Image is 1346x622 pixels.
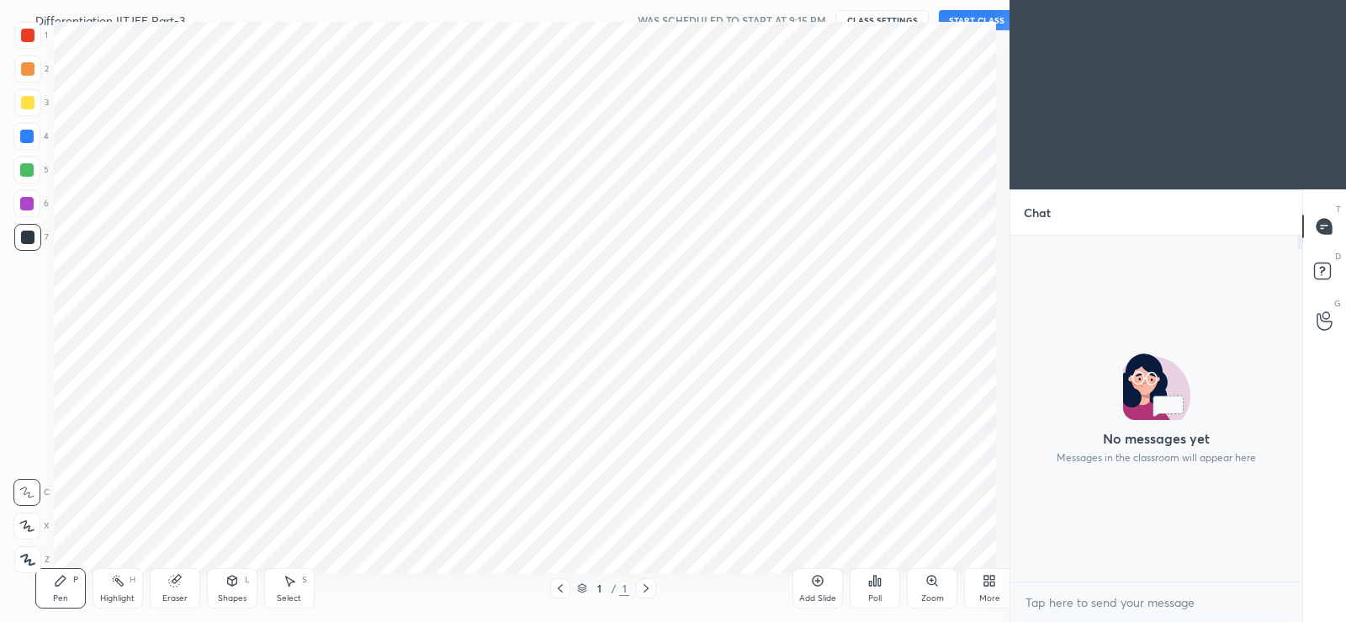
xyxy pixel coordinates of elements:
div: 1 [591,583,607,593]
div: Eraser [162,594,188,603]
div: P [73,576,78,584]
div: 4 [13,123,49,150]
p: D [1335,250,1341,263]
div: H [130,576,135,584]
div: 1 [619,581,629,596]
div: S [302,576,307,584]
div: 6 [13,190,49,217]
p: T [1336,203,1341,215]
div: Pen [53,594,68,603]
div: Select [277,594,301,603]
h5: WAS SCHEDULED TO START AT 9:15 PM [638,13,826,28]
div: 7 [14,224,49,251]
div: X [13,513,50,540]
div: 5 [13,157,49,183]
div: Highlight [100,594,135,603]
div: 3 [14,89,49,116]
button: CLASS SETTINGS [836,10,929,30]
div: More [979,594,1000,603]
p: G [1334,297,1341,310]
div: L [245,576,250,584]
p: Chat [1010,190,1064,235]
div: Poll [868,594,882,603]
div: Add Slide [799,594,836,603]
div: / [611,583,616,593]
div: Zoom [921,594,944,603]
div: Shapes [218,594,246,603]
button: START CLASS [939,10,1015,30]
div: 1 [14,22,48,49]
div: C [13,479,50,506]
div: 2 [14,56,49,82]
div: Z [14,546,50,573]
h4: Differentiation IITJEE Part-3 [35,13,185,29]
